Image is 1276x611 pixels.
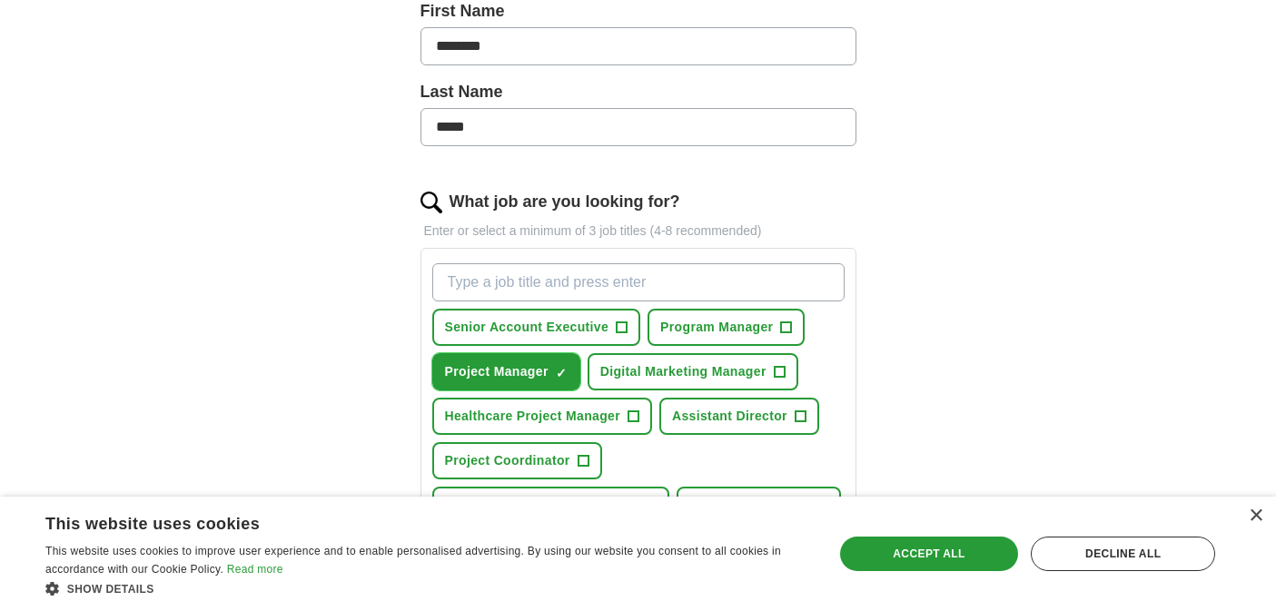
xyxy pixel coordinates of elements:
[445,407,621,426] span: Healthcare Project Manager
[1031,537,1215,571] div: Decline all
[1249,509,1262,523] div: Close
[67,583,154,596] span: Show details
[420,222,856,241] p: Enter or select a minimum of 3 job titles (4-8 recommended)
[450,190,680,214] label: What job are you looking for?
[689,496,808,515] span: Account Executive
[432,487,670,524] button: Community Outreach Manager
[432,263,845,301] input: Type a job title and press enter
[677,487,840,524] button: Account Executive
[45,508,765,535] div: This website uses cookies
[420,80,856,104] label: Last Name
[227,563,283,576] a: Read more, opens a new window
[556,366,567,380] span: ✓
[45,579,810,597] div: Show details
[432,309,641,346] button: Senior Account Executive
[840,537,1019,571] div: Accept all
[432,442,602,479] button: Project Coordinator
[445,451,570,470] span: Project Coordinator
[432,353,580,390] button: Project Manager✓
[432,398,653,435] button: Healthcare Project Manager
[588,353,798,390] button: Digital Marketing Manager
[672,407,787,426] span: Assistant Director
[45,545,781,576] span: This website uses cookies to improve user experience and to enable personalised advertising. By u...
[600,362,767,381] span: Digital Marketing Manager
[648,309,805,346] button: Program Manager
[659,398,819,435] button: Assistant Director
[445,362,549,381] span: Project Manager
[445,496,638,515] span: Community Outreach Manager
[445,318,609,337] span: Senior Account Executive
[420,192,442,213] img: search.png
[660,318,773,337] span: Program Manager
